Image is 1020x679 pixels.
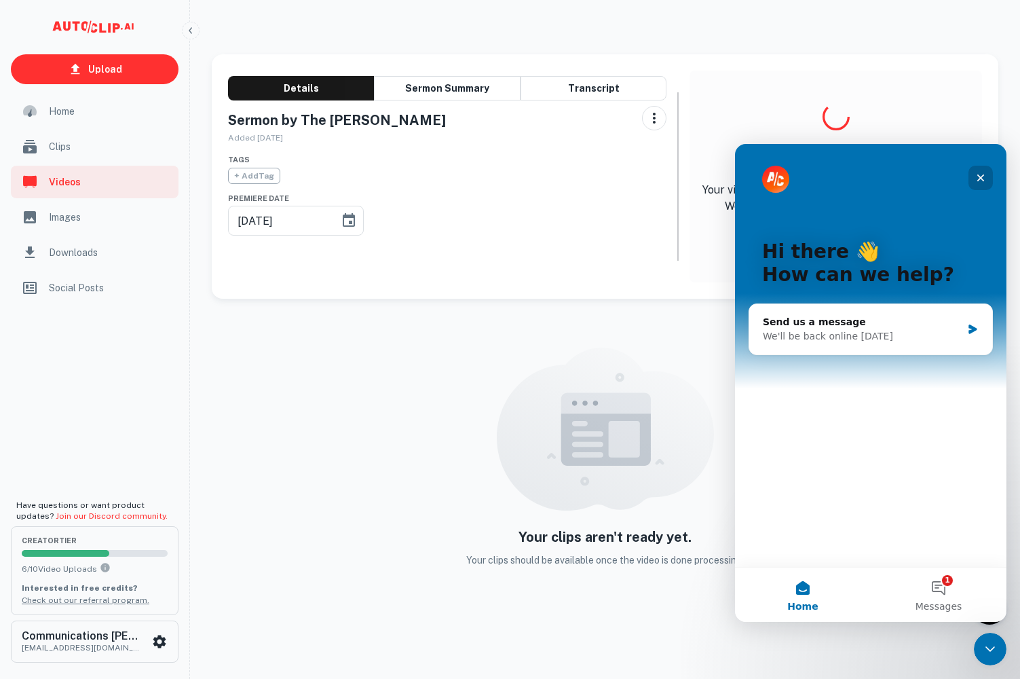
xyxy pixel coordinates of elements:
a: Social Posts [11,272,178,304]
a: Home [11,95,178,128]
a: Upload [11,54,178,84]
p: Your video should take 10-15 min per hour of footage. We'll shoot you an email when it's complete. [690,182,982,215]
a: Join our Discord community. [56,511,168,521]
iframe: Intercom live chat [735,144,1006,622]
input: mm/dd/yyyy [228,202,330,240]
button: Choose date, selected date is Aug 17, 2025 [335,207,362,234]
p: Your clips should be available once the video is done processing. [466,553,744,568]
p: [EMAIL_ADDRESS][DOMAIN_NAME] [22,642,144,654]
span: Downloads [49,245,170,260]
p: Interested in free credits? [22,582,168,594]
a: Downloads [11,236,178,269]
h5: Sermon by The [PERSON_NAME] [228,111,459,129]
h5: Your clips aren't ready yet. [518,527,692,547]
a: Check out our referral program. [22,595,149,605]
button: Sermon Summary [374,76,520,100]
button: Transcript [521,76,666,100]
p: Upload [88,62,122,77]
span: Clips [49,139,170,154]
h4: Your video is processing... [690,151,982,171]
span: Premiere Date [228,194,289,202]
span: Images [49,210,170,225]
span: + Add Tag [228,168,280,184]
span: Home [49,104,170,119]
span: creator Tier [22,537,168,545]
a: Images [11,201,178,234]
h6: Communications [PERSON_NAME][DEMOGRAPHIC_DATA] [22,631,144,642]
a: Videos [11,166,178,198]
span: Added [DATE] [228,133,283,143]
img: empty content [497,348,714,511]
button: creatorTier6/10Video UploadsYou can upload 10 videos per month on the creator tier. Upgrade to up... [11,526,178,614]
span: Social Posts [49,280,170,295]
p: 6 / 10 Video Uploads [22,562,168,575]
svg: You can upload 10 videos per month on the creator tier. Upgrade to upload more. [100,562,111,573]
button: Details [228,76,374,100]
a: Clips [11,130,178,163]
span: Videos [49,175,170,189]
span: Tags [228,155,250,164]
iframe: Intercom live chat [974,633,1006,665]
button: Communications [PERSON_NAME][DEMOGRAPHIC_DATA][EMAIL_ADDRESS][DOMAIN_NAME] [11,621,178,663]
span: Have questions or want product updates? [16,500,168,521]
